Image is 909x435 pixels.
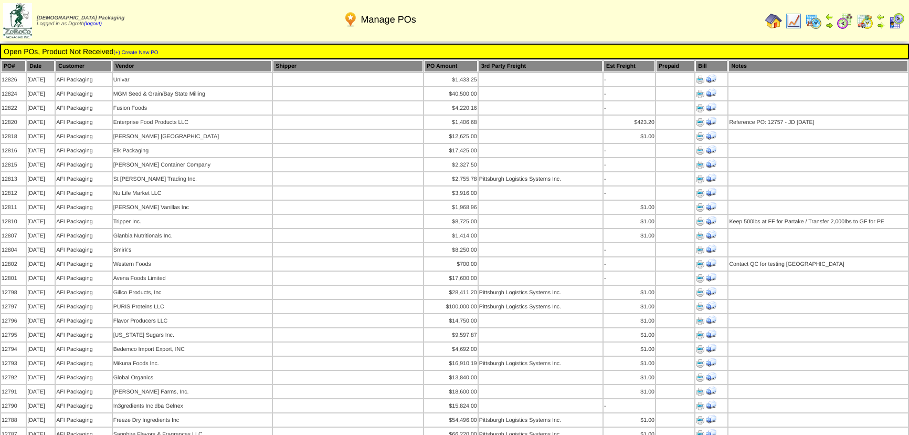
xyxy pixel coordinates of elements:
[425,417,477,423] div: $54,496.00
[425,91,477,97] div: $40,500.00
[56,272,111,285] td: AFI Packaging
[56,158,111,171] td: AFI Packaging
[1,60,26,72] th: PO#
[425,375,477,381] div: $13,840.00
[696,303,704,311] img: Print
[706,230,716,240] img: Print Receiving Document
[424,60,478,72] th: PO Amount
[604,101,655,115] td: -
[56,229,111,242] td: AFI Packaging
[113,257,272,271] td: Western Foods
[1,215,26,228] td: 12810
[113,50,158,56] a: (+) Create New PO
[479,172,603,185] td: Pittsburgh Logistics Systems Inc.
[56,314,111,327] td: AFI Packaging
[825,21,833,29] img: arrowright.gif
[765,13,782,29] img: home.gif
[425,261,477,267] div: $700.00
[706,74,716,84] img: Print Receiving Document
[56,286,111,299] td: AFI Packaging
[706,343,716,354] img: Print Receiving Document
[56,343,111,356] td: AFI Packaging
[56,172,111,185] td: AFI Packaging
[604,119,654,126] div: $423.20
[56,328,111,341] td: AFI Packaging
[1,172,26,185] td: 12813
[27,215,55,228] td: [DATE]
[425,190,477,196] div: $3,916.00
[425,304,477,310] div: $100,000.00
[425,289,477,296] div: $28,411.20
[1,187,26,200] td: 12812
[604,332,654,338] div: $1.00
[27,229,55,242] td: [DATE]
[604,219,654,225] div: $1.00
[706,258,716,268] img: Print Receiving Document
[1,243,26,256] td: 12804
[56,399,111,412] td: AFI Packaging
[696,374,704,382] img: Print
[113,243,272,256] td: Smirk's
[113,399,272,412] td: In3gredients Inc dba Gelnex
[425,318,477,324] div: $14,750.00
[706,187,716,198] img: Print Receiving Document
[876,21,885,29] img: arrowright.gif
[37,15,124,21] span: [DEMOGRAPHIC_DATA] Packaging
[27,73,55,86] td: [DATE]
[56,116,111,129] td: AFI Packaging
[696,345,704,354] img: Print
[425,77,477,83] div: $1,433.25
[27,272,55,285] td: [DATE]
[696,402,704,410] img: Print
[696,331,704,339] img: Print
[696,232,704,240] img: Print
[56,87,111,100] td: AFI Packaging
[1,371,26,384] td: 12792
[27,328,55,341] td: [DATE]
[27,371,55,384] td: [DATE]
[27,144,55,157] td: [DATE]
[706,386,716,396] img: Print Receiving Document
[604,289,654,296] div: $1.00
[706,414,716,424] img: Print Receiving Document
[113,343,272,356] td: Bedemco Import Export, INC
[706,400,716,410] img: Print Receiving Document
[27,130,55,143] td: [DATE]
[113,215,272,228] td: Tripper Inc.
[425,233,477,239] div: $1,414.00
[696,217,704,226] img: Print
[56,60,111,72] th: Customer
[479,286,603,299] td: Pittsburgh Logistics Systems Inc.
[425,176,477,182] div: $2,755.78
[56,243,111,256] td: AFI Packaging
[113,101,272,115] td: Fusion Foods
[425,346,477,353] div: $4,692.00
[27,243,55,256] td: [DATE]
[27,343,55,356] td: [DATE]
[425,332,477,338] div: $9,597.87
[604,133,654,140] div: $1.00
[273,60,423,72] th: Shipper
[604,204,654,211] div: $1.00
[1,158,26,171] td: 12815
[113,357,272,370] td: Mikuna Foods Inc.
[425,162,477,168] div: $2,327.50
[27,314,55,327] td: [DATE]
[1,101,26,115] td: 12822
[425,360,477,367] div: $16,910.19
[27,257,55,271] td: [DATE]
[425,105,477,111] div: $4,220.16
[3,47,906,56] td: Open POs, Product Not Received
[1,328,26,341] td: 12795
[696,132,704,141] img: Print
[27,201,55,214] td: [DATE]
[113,371,272,384] td: Global Organics
[425,204,477,211] div: $1,968.96
[1,343,26,356] td: 12794
[604,73,655,86] td: -
[696,317,704,325] img: Print
[706,144,716,155] img: Print Receiving Document
[706,371,716,382] img: Print Receiving Document
[706,130,716,141] img: Print Receiving Document
[113,286,272,299] td: Gillco Products, Inc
